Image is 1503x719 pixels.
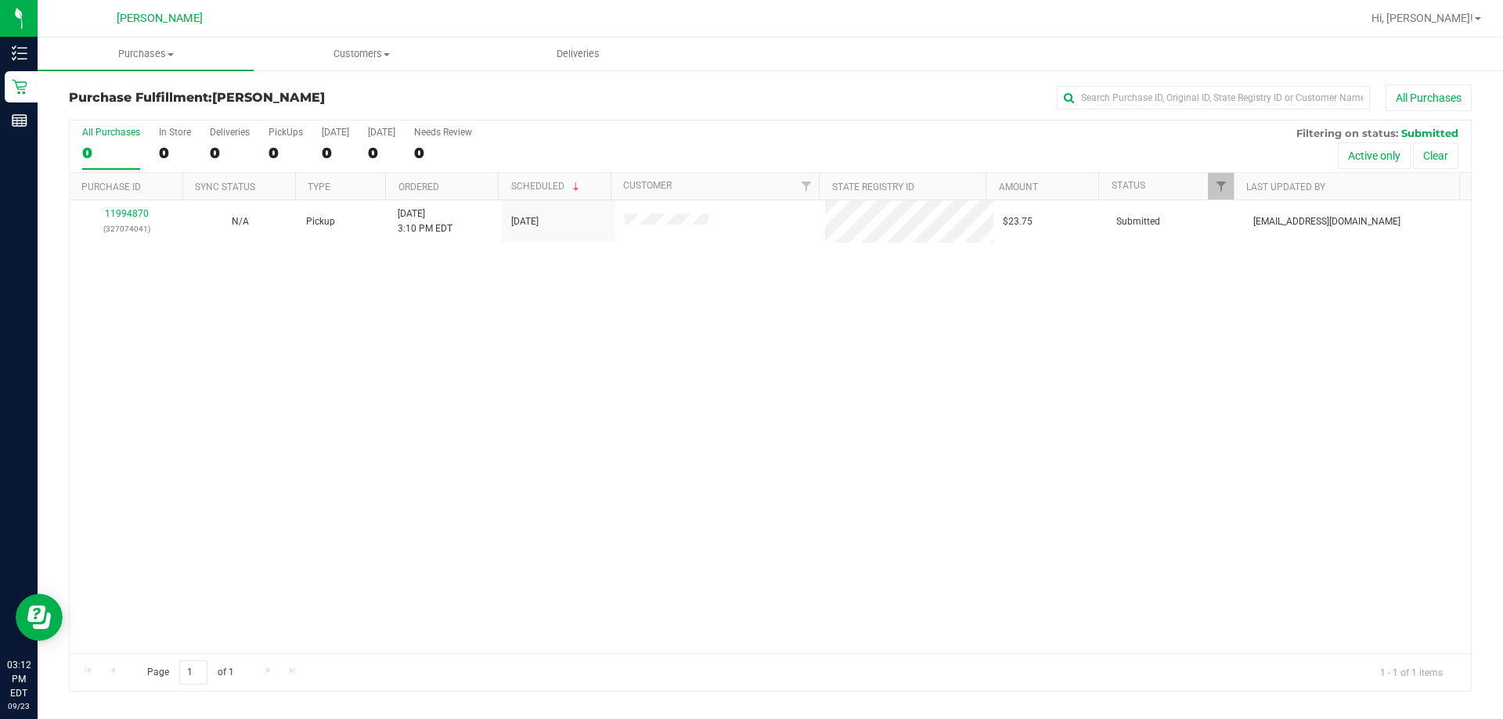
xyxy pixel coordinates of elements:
span: Customers [254,47,469,61]
a: Purchases [38,38,254,70]
button: Clear [1413,142,1458,169]
div: In Store [159,127,191,138]
p: 09/23 [7,700,31,712]
inline-svg: Retail [12,79,27,95]
inline-svg: Inventory [12,45,27,61]
span: [DATE] [511,214,539,229]
a: 11994870 [105,208,149,219]
p: (327074041) [79,221,174,236]
a: State Registry ID [832,182,914,192]
p: 03:12 PM EDT [7,658,31,700]
div: 0 [368,144,395,162]
span: Submitted [1401,127,1458,139]
inline-svg: Reports [12,113,27,128]
div: Needs Review [414,127,472,138]
button: N/A [232,214,249,229]
span: [DATE] 3:10 PM EDT [398,207,452,236]
a: Filter [793,173,819,200]
iframe: Resource center [16,594,63,641]
div: 0 [210,144,250,162]
span: Purchases [38,47,254,61]
a: Last Updated By [1246,182,1325,192]
h3: Purchase Fulfillment: [69,91,536,105]
button: Active only [1338,142,1411,169]
div: 0 [269,144,303,162]
span: $23.75 [1003,214,1033,229]
span: Not Applicable [232,216,249,227]
input: Search Purchase ID, Original ID, State Registry ID or Customer Name... [1057,86,1370,110]
span: Hi, [PERSON_NAME]! [1371,12,1473,24]
span: [EMAIL_ADDRESS][DOMAIN_NAME] [1253,214,1400,229]
a: Amount [999,182,1038,192]
span: Page of 1 [134,660,247,685]
div: [DATE] [368,127,395,138]
span: Deliveries [535,47,621,61]
div: 0 [414,144,472,162]
span: 1 - 1 of 1 items [1368,660,1455,684]
a: Customers [254,38,470,70]
a: Customer [623,180,672,191]
div: 0 [159,144,191,162]
input: 1 [179,660,207,685]
span: [PERSON_NAME] [212,90,325,105]
span: Submitted [1116,214,1160,229]
span: Filtering on status: [1296,127,1398,139]
a: Filter [1208,173,1234,200]
a: Scheduled [511,181,582,192]
span: [PERSON_NAME] [117,12,203,25]
button: All Purchases [1386,84,1472,111]
a: Sync Status [195,182,255,192]
span: Pickup [306,214,335,229]
div: [DATE] [322,127,349,138]
a: Type [308,182,330,192]
a: Ordered [398,182,439,192]
div: Deliveries [210,127,250,138]
div: All Purchases [82,127,140,138]
a: Status [1112,180,1145,191]
div: PickUps [269,127,303,138]
a: Purchase ID [81,182,141,192]
div: 0 [82,144,140,162]
a: Deliveries [470,38,686,70]
div: 0 [322,144,349,162]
